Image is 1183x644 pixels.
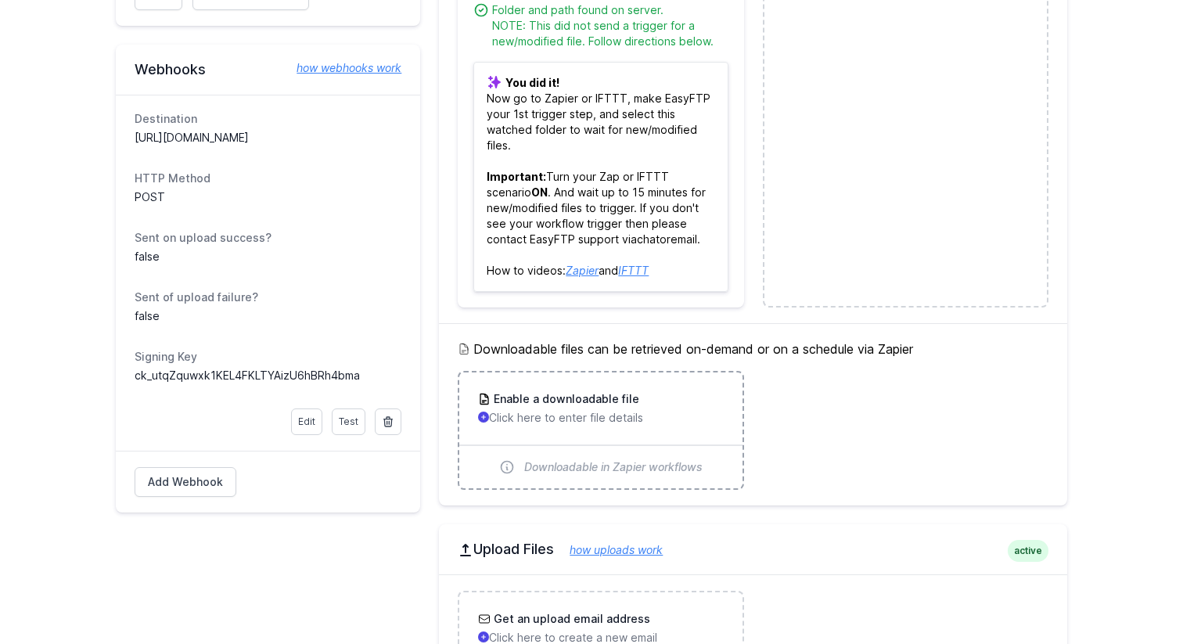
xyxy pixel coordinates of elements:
a: Add Webhook [135,467,236,497]
h3: Enable a downloadable file [491,391,639,407]
b: You did it! [505,76,559,89]
dt: Sent on upload success? [135,230,401,246]
dd: false [135,249,401,264]
a: Enable a downloadable file Click here to enter file details Downloadable in Zapier workflows [459,372,742,488]
p: Click here to enter file details [478,410,723,426]
dd: POST [135,189,401,205]
p: Now go to Zapier or IFTTT, make EasyFTP your 1st trigger step, and select this watched folder to ... [473,62,728,292]
span: Downloadable in Zapier workflows [524,459,703,475]
b: Important: [487,170,546,183]
dt: Signing Key [135,349,401,365]
dd: ck_utqZquwxk1KEL4FKLTYAizU6hBRh4bma [135,368,401,383]
a: Edit [291,408,322,435]
span: active [1008,540,1048,562]
a: how webhooks work [281,60,401,76]
a: Test [332,408,365,435]
a: how uploads work [554,543,663,556]
dt: Destination [135,111,401,127]
dt: HTTP Method [135,171,401,186]
div: Folder and path found on server. NOTE: This did not send a trigger for a new/modified file. Follo... [492,2,728,49]
a: Zapier [566,264,599,277]
dt: Sent of upload failure? [135,290,401,305]
a: chat [637,232,660,246]
b: ON [531,185,548,199]
a: email [671,232,697,246]
h2: Webhooks [135,60,401,79]
a: IFTTT [618,264,649,277]
h2: Upload Files [458,540,1048,559]
iframe: Drift Widget Chat Controller [1105,566,1164,625]
dd: false [135,308,401,324]
h5: Downloadable files can be retrieved on-demand or on a schedule via Zapier [458,340,1048,358]
h3: Get an upload email address [491,611,650,627]
dd: [URL][DOMAIN_NAME] [135,130,401,146]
